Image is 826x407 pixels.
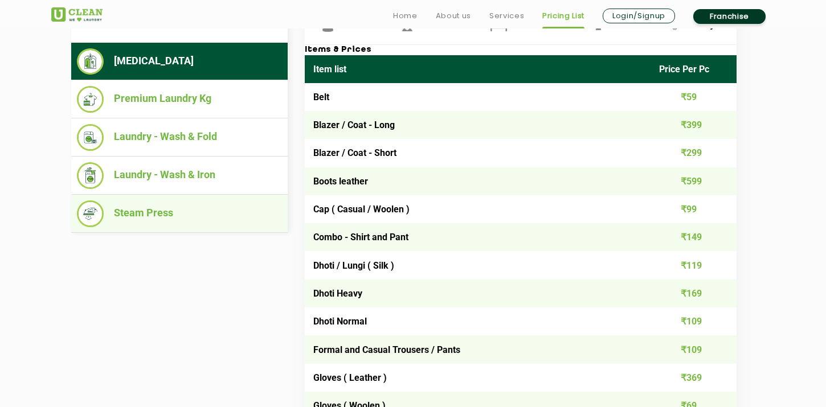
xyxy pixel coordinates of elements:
[393,9,418,23] a: Home
[305,83,651,111] td: Belt
[603,9,675,23] a: Login/Signup
[305,139,651,167] td: Blazer / Coat - Short
[651,55,737,83] th: Price Per Pc
[77,162,104,189] img: Laundry - Wash & Iron
[651,111,737,139] td: ₹399
[651,335,737,363] td: ₹109
[651,223,737,251] td: ₹149
[651,167,737,195] td: ₹599
[489,9,524,23] a: Services
[305,55,651,83] th: Item list
[77,86,104,113] img: Premium Laundry Kg
[77,48,104,75] img: Dry Cleaning
[651,251,737,279] td: ₹119
[51,7,103,22] img: UClean Laundry and Dry Cleaning
[305,111,651,139] td: Blazer / Coat - Long
[77,200,104,227] img: Steam Press
[305,223,651,251] td: Combo - Shirt and Pant
[77,162,282,189] li: Laundry - Wash & Iron
[305,167,651,195] td: Boots leather
[651,364,737,392] td: ₹369
[651,307,737,335] td: ₹109
[305,195,651,223] td: Cap ( Casual / Woolen )
[305,307,651,335] td: Dhoti Normal
[693,9,766,24] a: Franchise
[77,86,282,113] li: Premium Laundry Kg
[651,195,737,223] td: ₹99
[77,200,282,227] li: Steam Press
[305,364,651,392] td: Gloves ( Leather )
[436,9,471,23] a: About us
[651,83,737,111] td: ₹59
[651,279,737,307] td: ₹169
[77,124,104,151] img: Laundry - Wash & Fold
[651,139,737,167] td: ₹299
[305,279,651,307] td: Dhoti Heavy
[305,335,651,363] td: Formal and Casual Trousers / Pants
[305,251,651,279] td: Dhoti / Lungi ( Silk )
[305,45,737,55] h3: Items & Prices
[77,48,282,75] li: [MEDICAL_DATA]
[542,9,584,23] a: Pricing List
[77,124,282,151] li: Laundry - Wash & Fold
